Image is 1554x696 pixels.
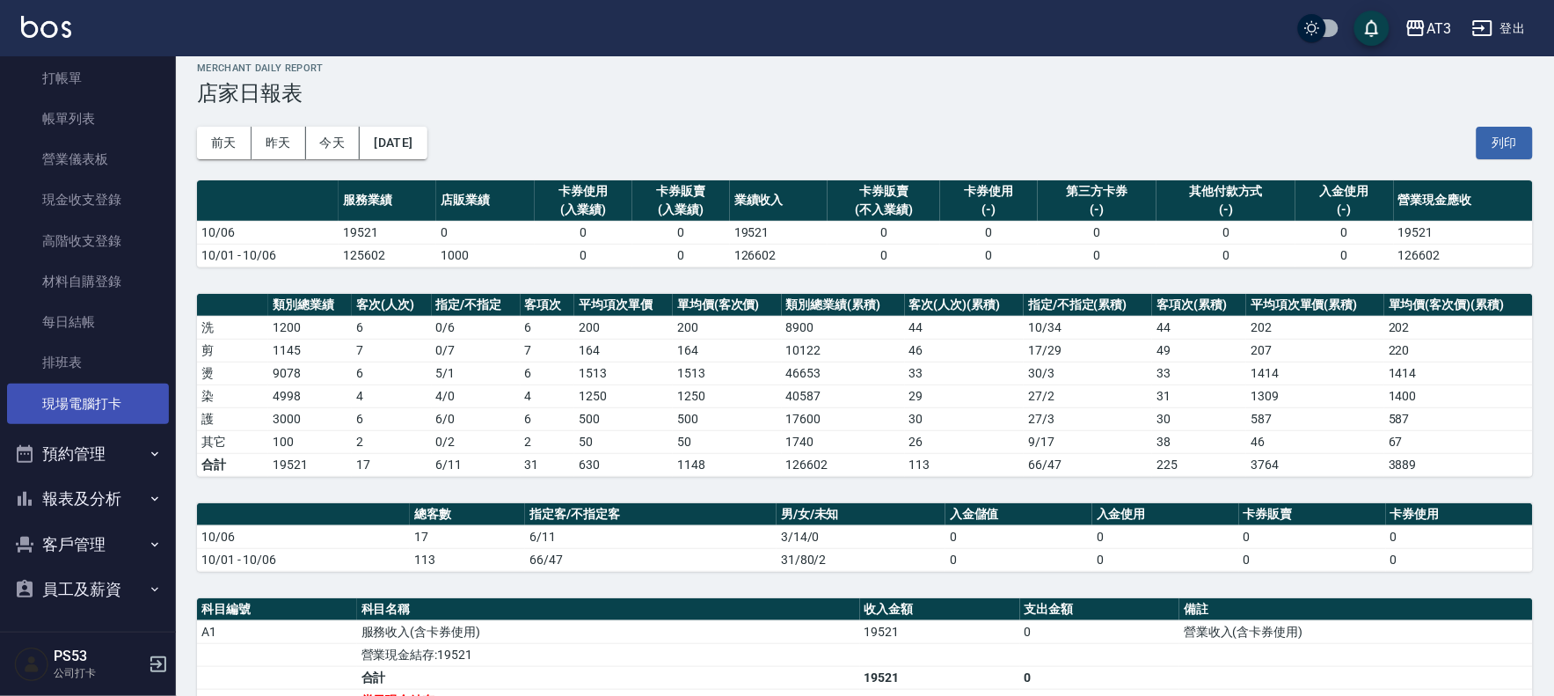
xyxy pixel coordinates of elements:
[352,453,431,476] td: 17
[1386,503,1533,526] th: 卡券使用
[905,339,1024,362] td: 46
[525,525,777,548] td: 6/11
[352,339,431,362] td: 7
[1179,598,1533,621] th: 備註
[1024,362,1152,385] td: 30 / 3
[574,316,673,339] td: 200
[197,339,268,362] td: 剪
[945,525,1092,548] td: 0
[1295,221,1393,244] td: 0
[306,127,361,159] button: 今天
[632,221,730,244] td: 0
[782,316,905,339] td: 8900
[197,620,357,643] td: A1
[357,643,860,666] td: 營業現金結存:19521
[521,385,575,407] td: 4
[1246,453,1384,476] td: 3764
[1384,407,1533,430] td: 587
[1024,294,1152,317] th: 指定/不指定(累積)
[1239,503,1386,526] th: 卡券販賣
[268,362,352,385] td: 9078
[1394,180,1533,222] th: 營業現金應收
[673,407,782,430] td: 500
[539,182,628,201] div: 卡券使用
[1239,548,1386,571] td: 0
[339,244,436,267] td: 125602
[1246,294,1384,317] th: 平均項次單價(累積)
[357,620,860,643] td: 服務收入(含卡券使用)
[432,385,521,407] td: 4 / 0
[268,385,352,407] td: 4998
[1020,620,1180,643] td: 0
[782,385,905,407] td: 40587
[730,244,828,267] td: 126602
[252,127,306,159] button: 昨天
[905,316,1024,339] td: 44
[673,294,782,317] th: 單均價(客次價)
[782,407,905,430] td: 17600
[410,503,526,526] th: 總客數
[1020,598,1180,621] th: 支出金額
[1354,11,1390,46] button: save
[673,362,782,385] td: 1513
[1024,339,1152,362] td: 17 / 29
[1384,316,1533,339] td: 202
[197,598,357,621] th: 科目編號
[905,294,1024,317] th: 客次(人次)(累積)
[7,476,169,522] button: 報表及分析
[410,548,526,571] td: 113
[1152,339,1246,362] td: 49
[730,221,828,244] td: 19521
[268,294,352,317] th: 類別總業績
[1465,12,1533,45] button: 登出
[860,620,1020,643] td: 19521
[197,62,1533,74] h2: Merchant Daily Report
[436,180,534,222] th: 店販業績
[777,548,945,571] td: 31/80/2
[832,201,936,219] div: (不入業績)
[1092,525,1239,548] td: 0
[1179,620,1533,643] td: 營業收入(含卡券使用)
[197,503,1533,572] table: a dense table
[1038,221,1156,244] td: 0
[905,430,1024,453] td: 26
[673,316,782,339] td: 200
[1386,525,1533,548] td: 0
[7,384,169,424] a: 現場電腦打卡
[1156,221,1295,244] td: 0
[197,430,268,453] td: 其它
[945,503,1092,526] th: 入金儲值
[1024,430,1152,453] td: 9 / 17
[1152,385,1246,407] td: 31
[945,182,1033,201] div: 卡券使用
[1152,453,1246,476] td: 225
[1300,201,1389,219] div: (-)
[730,180,828,222] th: 業績收入
[21,16,71,38] img: Logo
[521,294,575,317] th: 客項次
[1426,18,1451,40] div: AT3
[860,666,1020,689] td: 19521
[268,430,352,453] td: 100
[197,81,1533,106] h3: 店家日報表
[945,548,1092,571] td: 0
[1152,430,1246,453] td: 38
[268,339,352,362] td: 1145
[197,453,268,476] td: 合計
[197,294,1533,477] table: a dense table
[1246,339,1384,362] td: 207
[535,244,632,267] td: 0
[268,453,352,476] td: 19521
[905,407,1024,430] td: 30
[574,339,673,362] td: 164
[1295,244,1393,267] td: 0
[432,316,521,339] td: 0 / 6
[352,430,431,453] td: 2
[777,503,945,526] th: 男/女/未知
[673,430,782,453] td: 50
[1161,201,1291,219] div: (-)
[7,58,169,99] a: 打帳單
[535,221,632,244] td: 0
[339,221,436,244] td: 19521
[197,525,410,548] td: 10/06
